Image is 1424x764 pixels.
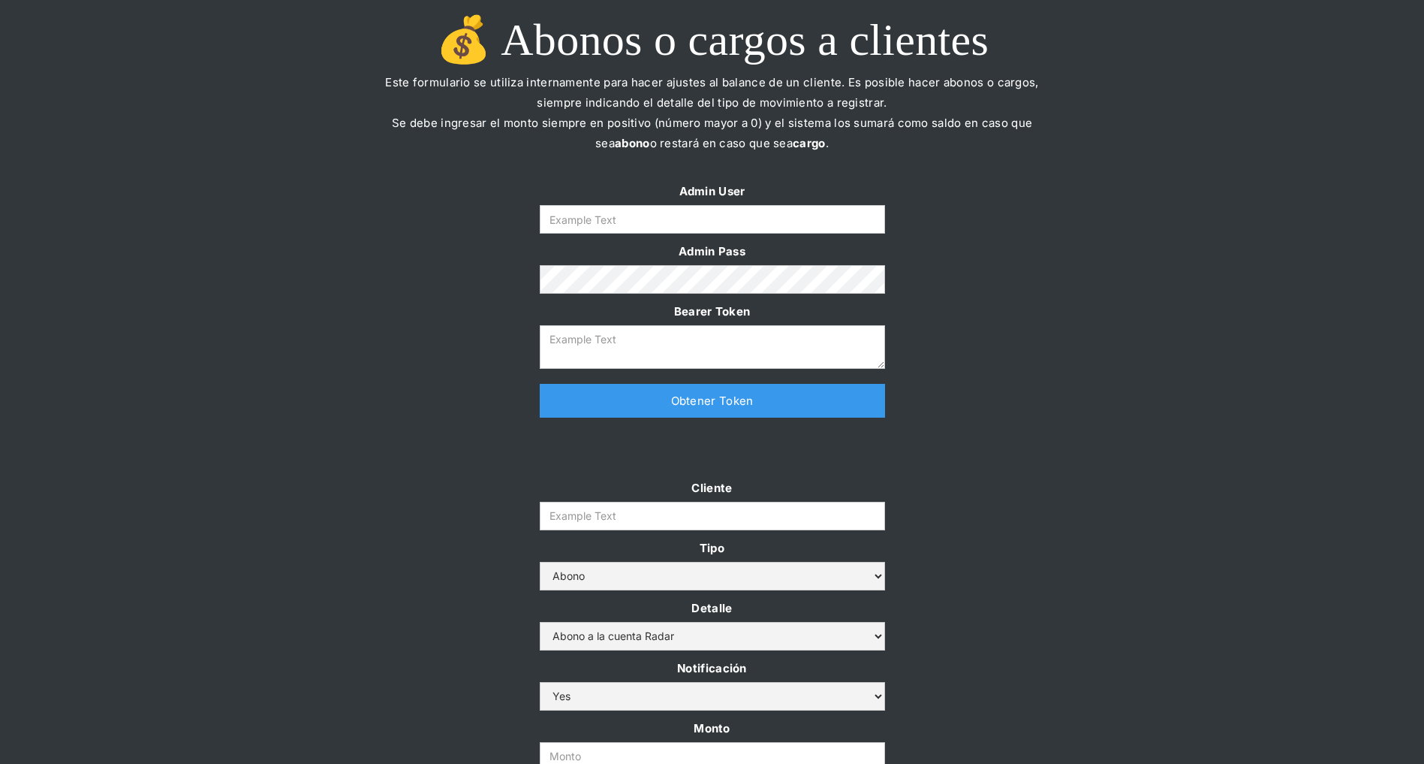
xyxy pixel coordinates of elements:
strong: cargo [793,136,826,150]
label: Monto [540,718,885,738]
label: Detalle [540,598,885,618]
a: Obtener Token [540,384,885,418]
label: Admin Pass [540,241,885,261]
form: Form [540,181,885,369]
label: Tipo [540,538,885,558]
label: Cliente [540,478,885,498]
input: Example Text [540,502,885,530]
strong: abono [615,136,650,150]
label: Notificación [540,658,885,678]
label: Bearer Token [540,301,885,322]
h1: 💰 Abonos o cargos a clientes [375,15,1050,65]
p: Este formulario se utiliza internamente para hacer ajustes al balance de un cliente. Es posible h... [375,72,1050,174]
label: Admin User [540,181,885,201]
input: Example Text [540,205,885,234]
